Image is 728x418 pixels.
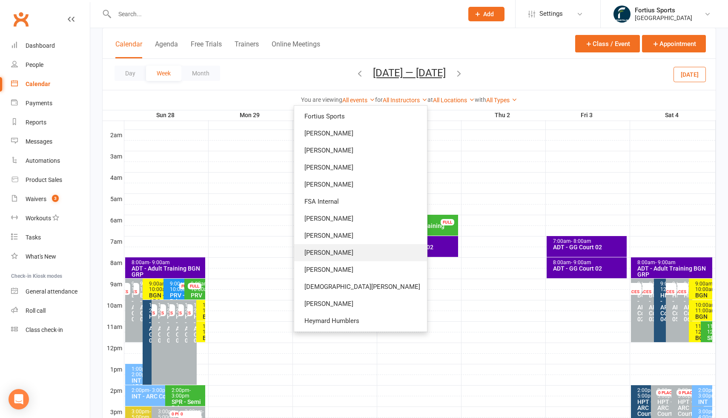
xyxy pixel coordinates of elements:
[103,151,124,161] th: 3am
[166,303,168,314] div: 10:00am
[294,193,427,210] a: FSA Internal
[11,228,90,247] a: Tasks
[103,279,124,289] th: 9am
[294,278,427,295] a: [DEMOGRAPHIC_DATA][PERSON_NAME]
[140,281,141,292] div: 9:00am
[169,411,193,417] div: 0 PLACES
[26,176,62,183] div: Product Sales
[103,193,124,204] th: 5am
[203,323,225,335] span: - 12:00pm
[11,209,90,228] a: Workouts
[571,238,591,244] span: - 8:00am
[103,215,124,225] th: 6am
[637,292,652,323] span: BGN - ARC Court 02
[660,281,681,292] span: - 12:00pm
[294,142,427,159] a: [PERSON_NAME]
[203,302,225,314] span: - 11:00am
[294,125,427,142] a: [PERSON_NAME]
[294,312,427,329] a: Heymard Humblers
[441,219,454,225] div: FULL
[149,302,171,314] span: - 2:00pm
[630,110,716,121] th: Sat 4
[655,259,676,265] span: - 9:00am
[672,292,687,323] span: HPT - ARC Court 05
[202,324,203,335] div: 11:00am
[167,302,189,314] span: - 2:00pm
[294,227,427,244] a: [PERSON_NAME]
[112,8,457,20] input: Search...
[103,364,124,375] th: 1pm
[190,292,203,316] div: PRV - Private Training
[642,35,706,52] button: Appointment
[11,75,90,94] a: Calendar
[698,387,717,399] span: - 3:00pm
[622,283,642,295] div: 0 PLACES
[132,281,152,292] span: - 12:00pm
[103,236,124,247] th: 7am
[26,61,43,68] div: People
[175,303,177,314] div: 10:00am
[553,260,625,265] div: 8:00am
[553,239,625,244] div: 7:00am
[26,138,52,145] div: Messages
[553,265,625,271] div: ADT - GG Court 02
[294,244,427,261] a: [PERSON_NAME]
[301,96,342,103] strong: You are viewing
[11,36,90,55] a: Dashboard
[158,302,180,314] span: - 2:00pm
[294,108,427,125] a: Fortius Sports
[176,313,191,344] span: HPT - ARC Court 07
[131,265,203,277] div: ADT - Adult Training BGN GRP
[52,195,59,202] span: 3
[184,303,186,314] div: 10:00am
[342,97,375,104] a: All events
[149,387,170,393] span: - 3:00pm
[202,314,203,343] div: BGN - ARC Court 01
[698,388,711,399] div: 2:00pm
[167,313,182,344] span: HPT - ARC Court 06
[11,113,90,132] a: Reports
[140,292,155,323] span: BGN - ARC Court 03
[383,97,427,104] a: All Instructors
[131,281,133,292] div: 9:00am
[103,172,124,183] th: 4am
[707,324,711,335] div: 11:00am
[179,283,193,289] div: FULL
[103,300,124,311] th: 10am
[635,6,692,14] div: Fortius Sports
[149,259,170,265] span: - 9:00am
[181,66,220,81] button: Month
[176,302,198,314] span: - 2:00pm
[656,283,676,295] div: 0 PLACES
[26,215,51,222] div: Workouts
[193,303,195,314] div: 10:00am
[149,281,174,292] div: 9:00am
[668,283,688,295] div: 0 PLACES
[475,96,486,103] strong: with
[575,35,640,52] button: Class / Event
[674,66,706,82] button: [DATE]
[695,314,711,343] div: BGN - ARC Court 01
[672,281,679,292] div: 9:00am
[637,388,662,399] div: 2:00pm
[132,292,146,323] span: BGN - ARC Court 02
[294,176,427,193] a: [PERSON_NAME]
[637,281,644,292] div: 9:00am
[483,11,494,17] span: Add
[11,151,90,170] a: Automations
[124,110,208,121] th: Sun 28
[26,307,46,314] div: Roll call
[103,406,124,417] th: 3pm
[292,110,377,121] th: Tue 30
[375,96,383,103] strong: for
[158,303,159,314] div: 10:00am
[637,260,711,265] div: 8:00am
[131,366,151,378] div: 1:00pm
[140,281,161,292] span: - 12:00pm
[272,40,320,58] button: Online Meetings
[468,7,504,21] button: Add
[656,389,679,396] div: 0 PLACES
[194,302,216,314] span: - 2:00pm
[637,387,656,399] span: - 5:00pm
[660,292,667,322] div: HPT - ARC Court 04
